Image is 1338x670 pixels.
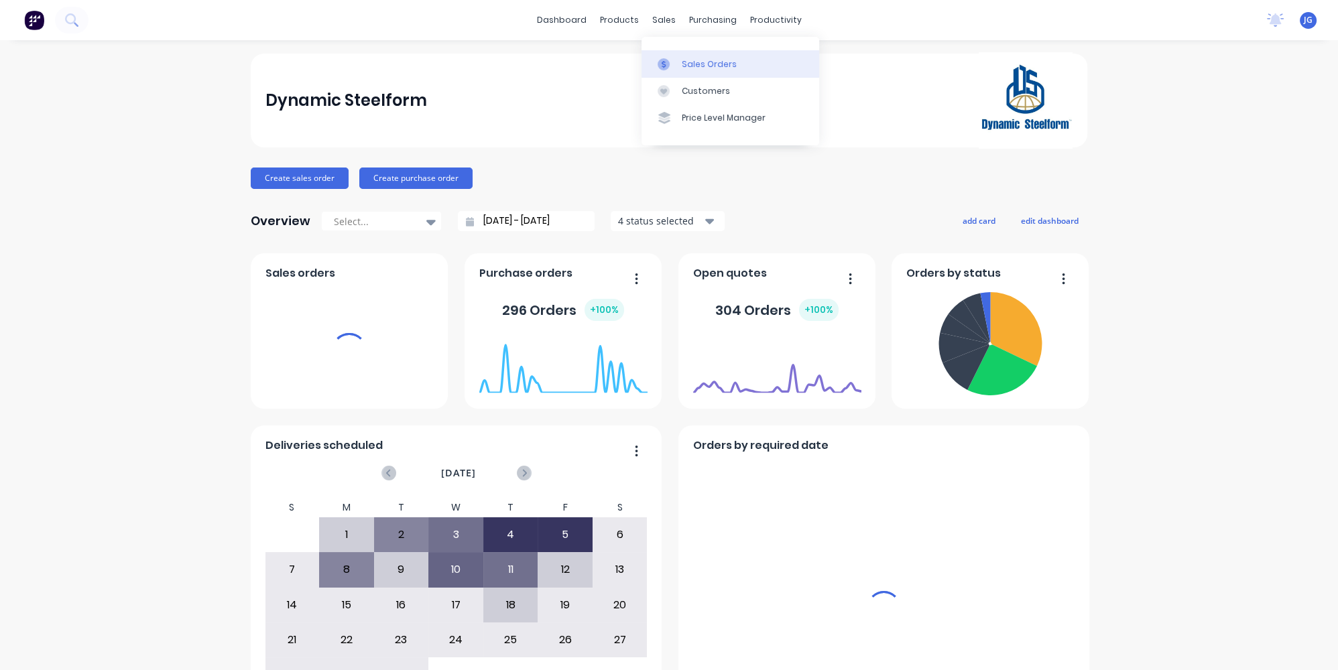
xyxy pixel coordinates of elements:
[743,10,808,30] div: productivity
[646,10,682,30] div: sales
[375,588,428,622] div: 16
[320,518,373,551] div: 1
[585,299,624,321] div: + 100 %
[954,212,1004,229] button: add card
[682,58,737,70] div: Sales Orders
[374,498,429,517] div: T
[265,438,383,454] span: Deliveries scheduled
[538,553,592,586] div: 12
[319,498,374,517] div: M
[484,518,538,551] div: 4
[502,299,624,321] div: 296 Orders
[799,299,839,321] div: + 100 %
[24,10,44,30] img: Factory
[429,553,483,586] div: 10
[484,588,538,622] div: 18
[320,623,373,657] div: 22
[483,498,538,517] div: T
[593,553,647,586] div: 13
[320,553,373,586] div: 8
[538,498,593,517] div: F
[618,214,703,228] div: 4 status selected
[265,588,319,622] div: 14
[375,518,428,551] div: 2
[593,498,648,517] div: S
[265,87,427,114] div: Dynamic Steelform
[593,623,647,657] div: 27
[484,623,538,657] div: 25
[593,518,647,551] div: 6
[530,10,593,30] a: dashboard
[265,623,319,657] div: 21
[693,265,767,281] span: Open quotes
[375,553,428,586] div: 9
[375,623,428,657] div: 23
[484,553,538,586] div: 11
[479,265,572,281] span: Purchase orders
[441,466,476,480] span: [DATE]
[642,50,819,77] a: Sales Orders
[359,167,473,189] button: Create purchase order
[320,588,373,622] div: 15
[906,265,1001,281] span: Orders by status
[642,105,819,131] a: Price Level Manager
[265,553,319,586] div: 7
[429,518,483,551] div: 3
[251,167,349,189] button: Create sales order
[265,265,335,281] span: Sales orders
[611,211,725,231] button: 4 status selected
[682,85,730,97] div: Customers
[251,208,310,234] div: Overview
[1012,212,1087,229] button: edit dashboard
[538,623,592,657] div: 26
[593,10,646,30] div: products
[538,588,592,622] div: 19
[593,588,647,622] div: 20
[682,112,766,124] div: Price Level Manager
[265,498,320,517] div: S
[979,52,1073,149] img: Dynamic Steelform
[538,518,592,551] div: 5
[682,10,743,30] div: purchasing
[1304,14,1313,26] span: JG
[428,498,483,517] div: W
[429,588,483,622] div: 17
[715,299,839,321] div: 304 Orders
[429,623,483,657] div: 24
[642,78,819,105] a: Customers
